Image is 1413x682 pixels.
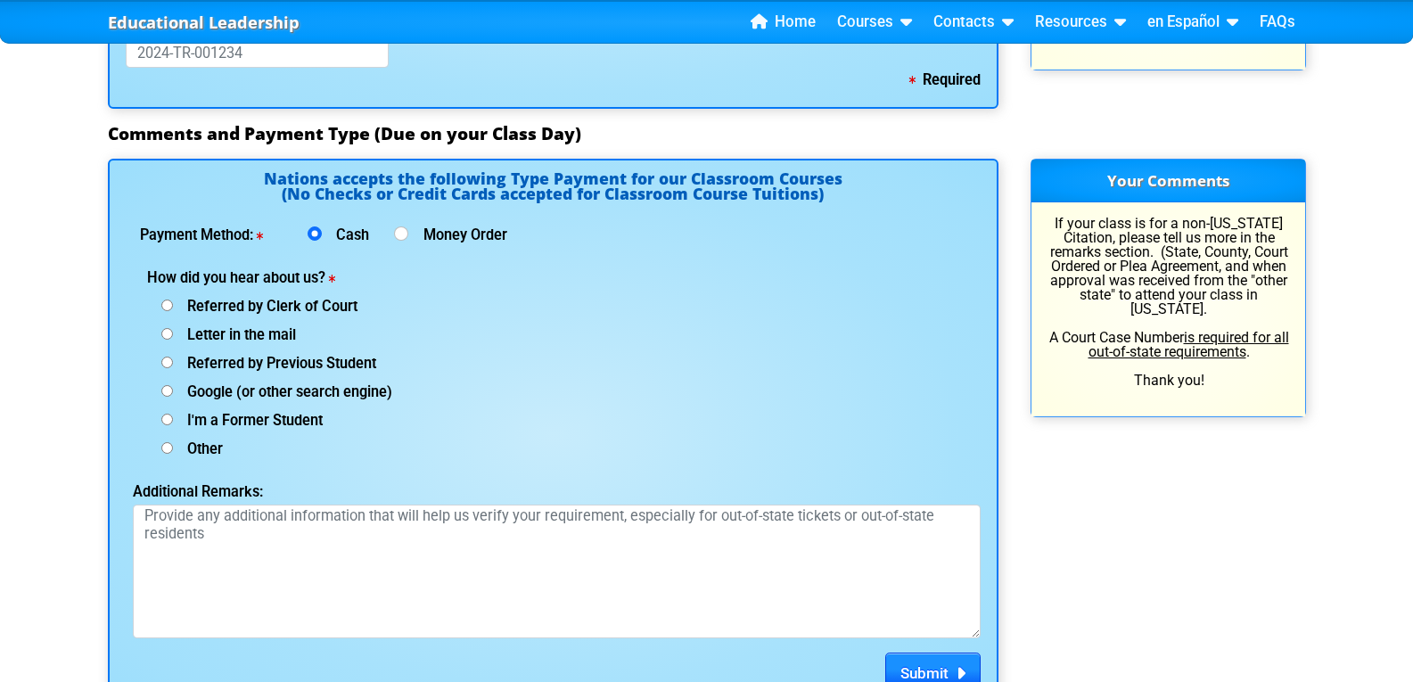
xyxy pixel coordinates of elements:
[140,228,283,242] label: Payment Method:
[161,357,173,368] input: Referred by Previous Student
[173,326,296,343] span: Letter in the mail
[743,9,823,36] a: Home
[126,171,981,209] h4: Nations accepts the following Type Payment for our Classroom Courses (No Checks or Credit Cards a...
[1028,9,1133,36] a: Resources
[108,123,1306,144] h3: Comments and Payment Type (Due on your Class Day)
[161,385,173,397] input: Google (or other search engine)
[161,328,173,340] input: Letter in the mail
[909,71,981,88] b: Required
[1140,9,1245,36] a: en Español
[926,9,1021,36] a: Contacts
[173,383,392,400] span: Google (or other search engine)
[161,414,173,425] input: I'm a Former Student
[173,355,376,372] span: Referred by Previous Student
[416,228,507,242] label: Money Order
[133,485,345,499] label: Additional Remarks:
[830,9,919,36] a: Courses
[173,298,357,315] span: Referred by Clerk of Court
[1089,329,1289,360] u: is required for all out-of-state requirements
[161,442,173,454] input: Other
[900,664,949,682] span: Submit
[126,38,390,68] input: 2024-TR-001234
[173,412,323,429] span: I'm a Former Student
[329,228,376,242] label: Cash
[147,271,425,285] label: How did you hear about us?
[161,300,173,311] input: Referred by Clerk of Court
[1031,160,1305,202] h3: Your Comments
[108,8,300,37] a: Educational Leadership
[173,440,223,457] span: Other
[1047,217,1289,388] p: If your class is for a non-[US_STATE] Citation, please tell us more in the remarks section. (Stat...
[1253,9,1302,36] a: FAQs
